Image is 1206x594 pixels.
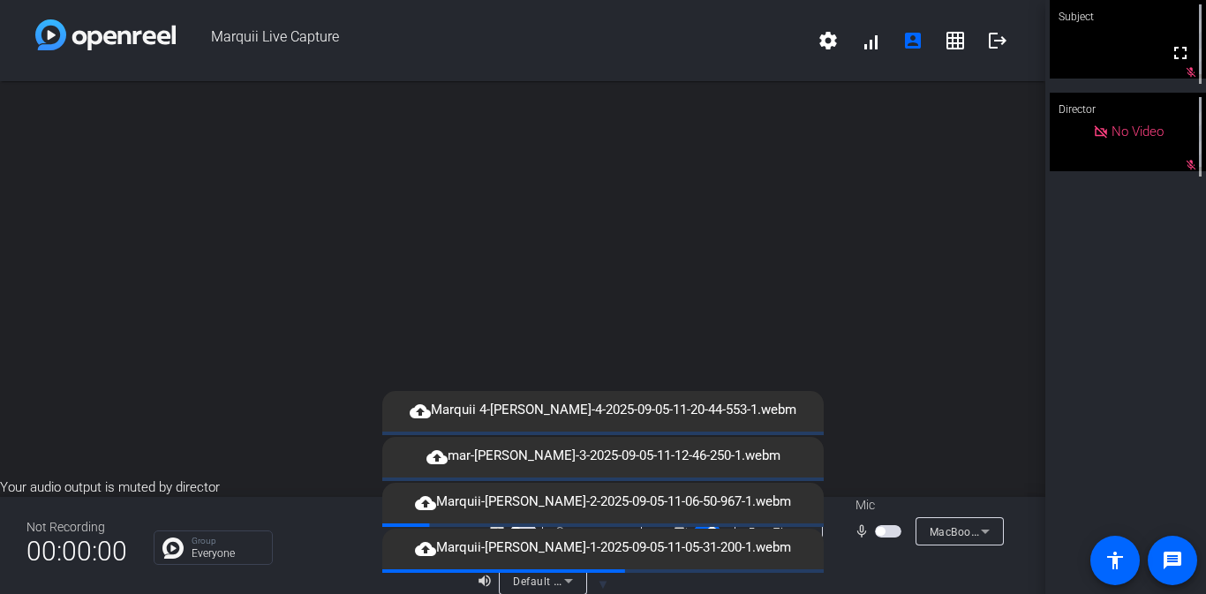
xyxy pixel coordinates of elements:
p: Everyone [192,548,263,559]
p: Group [192,537,263,545]
img: Chat Icon [162,538,184,559]
mat-icon: account_box [902,30,923,51]
mat-icon: cloud_upload [410,401,431,422]
span: Marquii-[PERSON_NAME]-1-2025-09-05-11-05-31-200-1.webm [406,538,800,559]
span: MacBook Pro Microphone (Built-in) [930,524,1110,538]
span: Default - MacBook Pro Speakers (Built-in) [513,574,726,588]
span: mar-[PERSON_NAME]-3-2025-09-05-11-12-46-250-1.webm [418,446,789,467]
span: 00:00:00 [26,530,127,573]
mat-icon: cloud_upload [415,492,436,514]
mat-icon: accessibility [1104,550,1126,571]
mat-icon: message [1162,550,1183,571]
div: Not Recording [26,518,127,537]
mat-icon: cloud_upload [415,538,436,560]
mat-icon: mic_none [854,521,875,542]
span: Marquii-[PERSON_NAME]-2-2025-09-05-11-06-50-967-1.webm [406,492,800,513]
mat-icon: settings [818,30,839,51]
span: Marquii 4-[PERSON_NAME]-4-2025-09-05-11-20-44-553-1.webm [401,400,805,421]
span: ▼ [597,576,610,592]
div: Mic [838,496,1014,515]
mat-icon: cloud_upload [426,447,448,468]
span: No Video [1112,124,1164,139]
mat-icon: volume_up [477,570,498,591]
div: Director [1050,93,1206,126]
span: Marquii Live Capture [176,19,807,62]
button: signal_cellular_alt [849,19,892,62]
img: white-gradient.svg [35,19,176,50]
